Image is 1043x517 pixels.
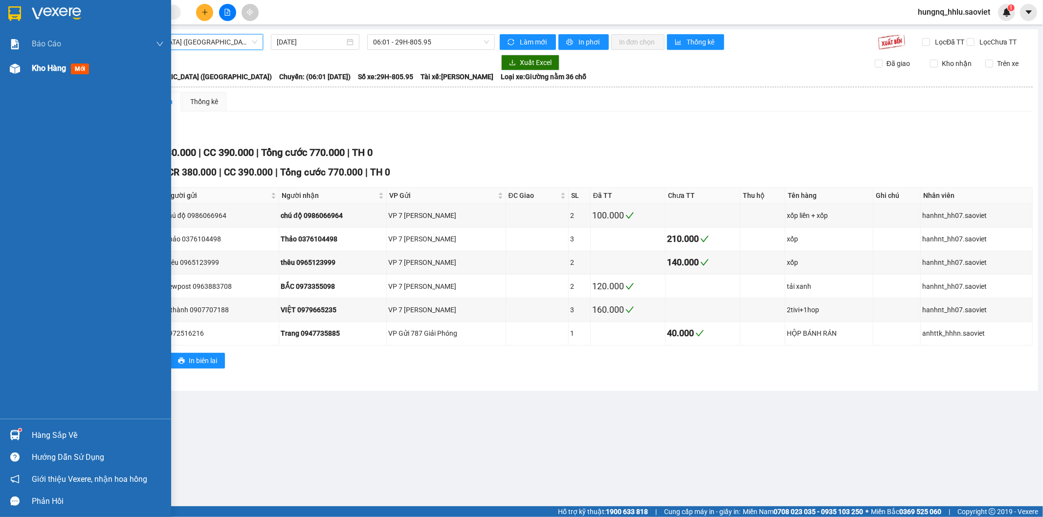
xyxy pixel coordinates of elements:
strong: 0369 525 060 [899,508,941,516]
div: a thành 0907707188 [165,304,277,315]
div: hanhnt_hh07.saoviet [922,210,1031,221]
div: thêu 0965123999 [281,257,385,268]
th: Chưa TT [666,188,740,204]
span: | [949,506,950,517]
span: bar-chart [675,39,683,46]
span: check [625,282,634,291]
span: plus [201,9,208,16]
span: message [10,496,20,506]
div: hanhnt_hh07.saoviet [922,304,1031,315]
div: 2 [570,210,588,221]
div: VP 7 [PERSON_NAME] [388,234,504,244]
span: Miền Nam [743,506,863,517]
span: Xuất Excel [520,57,552,68]
div: 2 [570,281,588,292]
img: icon-new-feature [1002,8,1011,17]
td: VP 7 Phạm Văn Đồng [387,251,506,275]
th: Tên hàng [785,188,873,204]
span: Cung cấp máy in - giấy in: [664,506,740,517]
span: Báo cáo [32,38,61,50]
img: solution-icon [10,39,20,49]
span: sync [508,39,516,46]
span: copyright [989,508,996,515]
span: Số xe: 29H-805.95 [358,71,413,82]
span: Miền Bắc [871,506,941,517]
span: Đã giao [883,58,914,69]
button: plus [196,4,213,21]
button: aim [242,4,259,21]
span: | [347,147,350,158]
span: CR 380.000 [168,167,217,178]
span: down [156,40,164,48]
button: file-add [219,4,236,21]
div: newpost 0963883708 [165,281,277,292]
span: printer [566,39,575,46]
div: 40.000 [667,326,738,340]
span: Người gửi [166,190,269,201]
div: Hướng dẫn sử dụng [32,450,164,465]
span: check [625,211,634,220]
button: printerIn phơi [558,34,609,50]
span: ⚪️ [865,510,868,514]
div: 0972516216 [165,328,277,339]
div: xốp [787,257,871,268]
input: 12/09/2025 [277,37,345,47]
div: HỘP BÁNH RÁN [787,328,871,339]
span: | [199,147,201,158]
span: question-circle [10,452,20,462]
div: 210.000 [667,232,738,246]
span: | [219,167,222,178]
span: Lọc Chưa TT [976,37,1019,47]
div: 100.000 [592,209,664,222]
span: printer [178,357,185,365]
span: VP Gửi [389,190,496,201]
span: Tài xế: [PERSON_NAME] [421,71,493,82]
span: | [365,167,368,178]
button: In đơn chọn [611,34,665,50]
span: | [256,147,259,158]
td: VP 7 Phạm Văn Đồng [387,228,506,251]
img: logo-vxr [8,6,21,21]
span: In biên lai [189,355,217,366]
div: chú độ 0986066964 [281,210,385,221]
th: SL [569,188,590,204]
sup: 1 [19,429,22,431]
td: VP 7 Phạm Văn Đồng [387,275,506,298]
span: Tổng cước 770.000 [261,147,345,158]
span: TH 0 [352,147,373,158]
span: 1 [1009,4,1013,11]
span: Chuyến: (06:01 [DATE]) [279,71,351,82]
span: 06:01 - 29H-805.95 [373,35,488,49]
div: 2tivi+1hop [787,304,871,315]
div: Hàng sắp về [32,428,164,443]
div: Thảo 0376104498 [165,234,277,244]
span: Tổng cước 770.000 [280,167,363,178]
span: download [509,59,516,67]
button: printerIn biên lai [170,353,225,368]
td: VP 7 Phạm Văn Đồng [387,204,506,227]
span: check [625,305,634,314]
span: CC 390.000 [203,147,254,158]
div: thêu 0965123999 [165,257,277,268]
span: mới [71,64,89,74]
div: hanhnt_hh07.saoviet [922,234,1031,244]
button: syncLàm mới [500,34,556,50]
span: hungnq_hhlu.saoviet [910,6,998,18]
img: warehouse-icon [10,64,20,74]
div: 120.000 [592,280,664,293]
span: check [700,235,709,243]
span: Kho hàng [32,64,66,73]
span: check [700,258,709,267]
div: 3 [570,234,588,244]
img: warehouse-icon [10,430,20,440]
img: 9k= [878,34,906,50]
span: | [655,506,657,517]
span: aim [246,9,253,16]
th: Ghi chú [873,188,921,204]
span: notification [10,474,20,484]
span: ĐC Giao [509,190,559,201]
div: anhttk_hhhn.saoviet [922,328,1031,339]
span: file-add [224,9,231,16]
span: In phơi [578,37,601,47]
div: tải xanh [787,281,871,292]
